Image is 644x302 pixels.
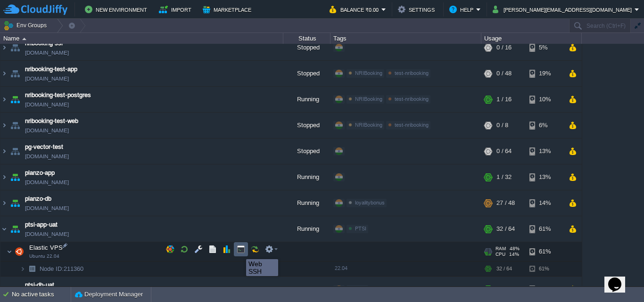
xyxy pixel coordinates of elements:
[355,200,385,205] span: loyalitybonus
[496,35,512,60] div: 0 / 16
[8,87,22,112] img: AMDAwAAAACH5BAEAAAAALAAAAAABAAEAAAICRAEAOw==
[496,261,512,276] div: 32 / 64
[25,178,69,187] a: [DOMAIN_NAME]
[29,253,59,259] span: Ubuntu 22.04
[20,261,25,276] img: AMDAwAAAACH5BAEAAAAALAAAAAABAAEAAAICRAEAOw==
[203,4,254,15] button: Marketplace
[529,242,560,261] div: 61%
[39,265,85,273] span: 211360
[0,113,8,138] img: AMDAwAAAACH5BAEAAAAALAAAAAABAAEAAAICRAEAOw==
[25,142,63,152] span: pg-vector-test
[40,265,64,272] span: Node ID:
[395,122,429,128] span: test-nribooking
[355,70,382,76] span: NRIBooking
[529,277,560,302] div: 9%
[25,168,55,178] a: planzo-app
[25,48,69,57] a: [DOMAIN_NAME]
[355,96,382,102] span: NRIBooking
[0,35,8,60] img: AMDAwAAAACH5BAEAAAAALAAAAAABAAEAAAICRAEAOw==
[8,164,22,190] img: AMDAwAAAACH5BAEAAAAALAAAAAABAAEAAAICRAEAOw==
[3,4,67,16] img: CloudJiffy
[85,4,150,15] button: New Environment
[496,216,515,242] div: 32 / 64
[496,164,512,190] div: 1 / 32
[283,113,330,138] div: Stopped
[13,242,26,261] img: AMDAwAAAACH5BAEAAAAALAAAAAABAAEAAAICRAEAOw==
[335,265,347,271] span: 22.04
[3,19,50,32] button: Env Groups
[529,61,560,86] div: 19%
[398,4,438,15] button: Settings
[283,139,330,164] div: Stopped
[0,61,8,86] img: AMDAwAAAACH5BAEAAAAALAAAAAABAAEAAAICRAEAOw==
[529,35,560,60] div: 5%
[496,61,512,86] div: 0 / 48
[25,280,54,290] a: ptsi-db-uat
[284,33,330,44] div: Status
[25,229,69,239] span: [DOMAIN_NAME]
[355,122,382,128] span: NRIBooking
[22,38,26,40] img: AMDAwAAAACH5BAEAAAAALAAAAAABAAEAAAICRAEAOw==
[25,152,69,161] span: [DOMAIN_NAME]
[25,65,77,74] a: nribooking-test-app
[75,290,143,299] button: Deployment Manager
[355,226,366,231] span: PTSI
[248,260,276,275] div: Web SSH
[495,246,506,252] span: RAM
[25,261,39,276] img: AMDAwAAAACH5BAEAAAAALAAAAAABAAEAAAICRAEAOw==
[25,74,69,83] a: [DOMAIN_NAME]
[7,242,12,261] img: AMDAwAAAACH5BAEAAAAALAAAAAABAAEAAAICRAEAOw==
[8,139,22,164] img: AMDAwAAAACH5BAEAAAAALAAAAAABAAEAAAICRAEAOw==
[509,252,519,257] span: 14%
[0,277,8,302] img: AMDAwAAAACH5BAEAAAAALAAAAAABAAEAAAICRAEAOw==
[0,190,8,216] img: AMDAwAAAACH5BAEAAAAALAAAAAABAAEAAAICRAEAOw==
[25,100,69,109] span: [DOMAIN_NAME]
[25,220,58,229] a: ptsi-app-uat
[28,244,64,251] a: Elastic VPSUbuntu 22.04
[395,96,429,102] span: test-nribooking
[496,113,508,138] div: 0 / 8
[496,190,515,216] div: 27 / 48
[529,113,560,138] div: 6%
[283,35,330,60] div: Stopped
[283,190,330,216] div: Running
[529,87,560,112] div: 10%
[8,113,22,138] img: AMDAwAAAACH5BAEAAAAALAAAAAABAAEAAAICRAEAOw==
[493,4,635,15] button: [PERSON_NAME][EMAIL_ADDRESS][DOMAIN_NAME]
[1,33,283,44] div: Name
[330,4,381,15] button: Balance ₹0.00
[496,277,512,302] div: 1 / 16
[0,216,8,242] img: AMDAwAAAACH5BAEAAAAALAAAAAABAAEAAAICRAEAOw==
[8,61,22,86] img: AMDAwAAAACH5BAEAAAAALAAAAAABAAEAAAICRAEAOw==
[12,287,71,302] div: No active tasks
[482,33,581,44] div: Usage
[283,277,330,302] div: Running
[8,277,22,302] img: AMDAwAAAACH5BAEAAAAALAAAAAABAAEAAAICRAEAOw==
[0,164,8,190] img: AMDAwAAAACH5BAEAAAAALAAAAAABAAEAAAICRAEAOw==
[283,87,330,112] div: Running
[510,246,520,252] span: 48%
[39,265,85,273] a: Node ID:211360
[25,194,51,204] a: planzo-db
[25,126,69,135] a: [DOMAIN_NAME]
[283,164,330,190] div: Running
[331,33,481,44] div: Tags
[0,139,8,164] img: AMDAwAAAACH5BAEAAAAALAAAAAABAAEAAAICRAEAOw==
[25,204,69,213] span: [DOMAIN_NAME]
[25,116,78,126] a: nribooking-test-web
[529,216,560,242] div: 61%
[28,244,64,252] span: Elastic VPS
[529,261,560,276] div: 61%
[604,264,635,293] iframe: chat widget
[0,87,8,112] img: AMDAwAAAACH5BAEAAAAALAAAAAABAAEAAAICRAEAOw==
[395,70,429,76] span: test-nribooking
[25,90,91,100] a: nribooking-test-postgres
[495,252,505,257] span: CPU
[449,4,476,15] button: Help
